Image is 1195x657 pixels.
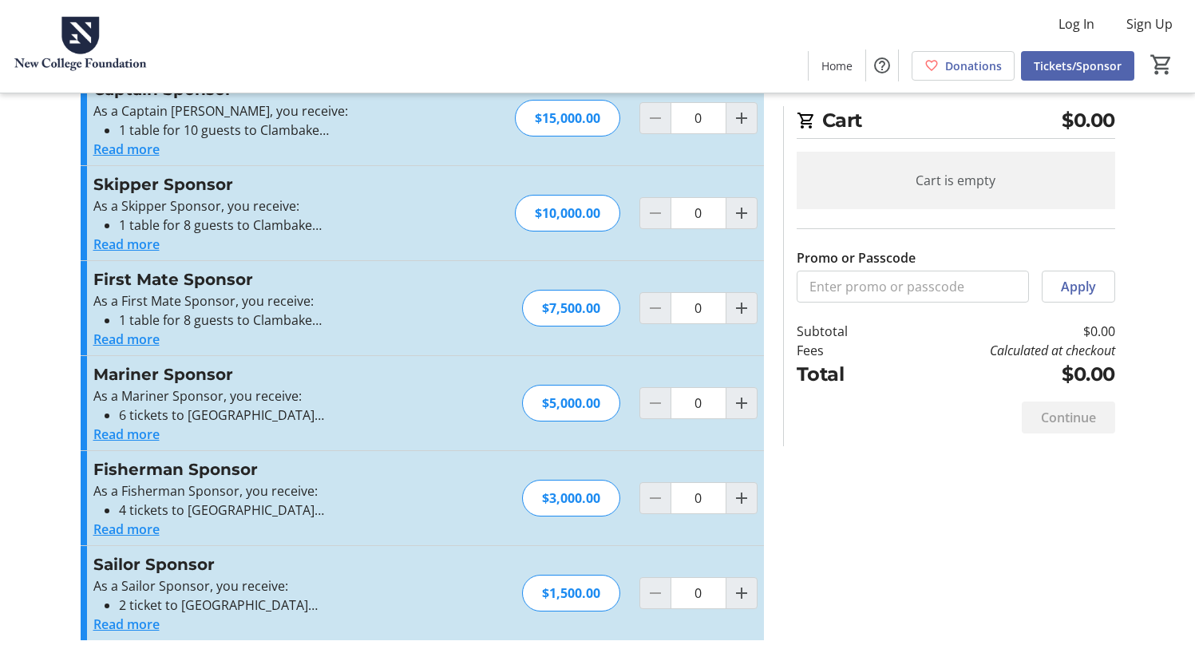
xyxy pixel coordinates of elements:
button: Increment by one [726,388,757,418]
div: $7,500.00 [522,290,620,327]
td: Total [797,360,889,389]
input: Fisherman Sponsor Quantity [671,482,726,514]
button: Read more [93,520,160,539]
input: Skipper Sponsor Quantity [671,197,726,229]
input: Sailor Sponsor Quantity [671,577,726,609]
li: 1 table for 10 guests to Clambake [119,121,442,140]
button: Apply [1042,271,1115,303]
h2: Cart [797,106,1115,139]
div: $3,000.00 [522,480,620,516]
a: Donations [912,51,1015,81]
span: Sign Up [1126,14,1173,34]
button: Read more [93,330,160,349]
input: Mariner Sponsor Quantity [671,387,726,419]
span: Donations [945,57,1002,74]
li: 1 table for 8 guests to Clambake [119,216,442,235]
span: Apply [1061,277,1096,296]
button: Read more [93,615,160,634]
button: Sign Up [1114,11,1185,37]
button: Cart [1147,50,1176,79]
h3: Skipper Sponsor [93,172,442,196]
button: Increment by one [726,578,757,608]
h3: First Mate Sponsor [93,267,442,291]
p: As a Mariner Sponsor, you receive: [93,386,442,406]
li: 6 tickets to [GEOGRAPHIC_DATA] [119,406,442,425]
input: Enter promo or passcode [797,271,1029,303]
p: As a Fisherman Sponsor, you receive: [93,481,442,501]
button: Read more [93,235,160,254]
p: As a Captain [PERSON_NAME], you receive: [93,101,442,121]
button: Read more [93,140,160,159]
div: Cart is empty [797,152,1115,209]
li: 4 tickets to [GEOGRAPHIC_DATA] [119,501,442,520]
img: New College Foundation's Logo [10,6,152,86]
button: Help [866,49,898,81]
td: $0.00 [888,322,1114,341]
button: Increment by one [726,103,757,133]
span: Log In [1058,14,1094,34]
input: Captain Sponsor Quantity [671,102,726,134]
span: $0.00 [1062,106,1115,135]
div: $1,500.00 [522,575,620,611]
p: As a Sailor Sponsor, you receive: [93,576,442,596]
li: 2 ticket to [GEOGRAPHIC_DATA] [119,596,442,615]
p: As a Skipper Sponsor, you receive: [93,196,442,216]
input: First Mate Sponsor Quantity [671,292,726,324]
h3: Mariner Sponsor [93,362,442,386]
a: Tickets/Sponsor [1021,51,1134,81]
a: Home [809,51,865,81]
button: Log In [1046,11,1107,37]
div: $15,000.00 [515,100,620,137]
li: 1 table for 8 guests to Clambake [119,311,442,330]
button: Increment by one [726,198,757,228]
h3: Sailor Sponsor [93,552,442,576]
td: Subtotal [797,322,889,341]
label: Promo or Passcode [797,248,916,267]
button: Read more [93,425,160,444]
td: Calculated at checkout [888,341,1114,360]
td: Fees [797,341,889,360]
span: Home [821,57,853,74]
button: Increment by one [726,483,757,513]
div: $5,000.00 [522,385,620,422]
div: $10,000.00 [515,195,620,232]
p: As a First Mate Sponsor, you receive: [93,291,442,311]
button: Increment by one [726,293,757,323]
td: $0.00 [888,360,1114,389]
h3: Fisherman Sponsor [93,457,442,481]
span: Tickets/Sponsor [1034,57,1122,74]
